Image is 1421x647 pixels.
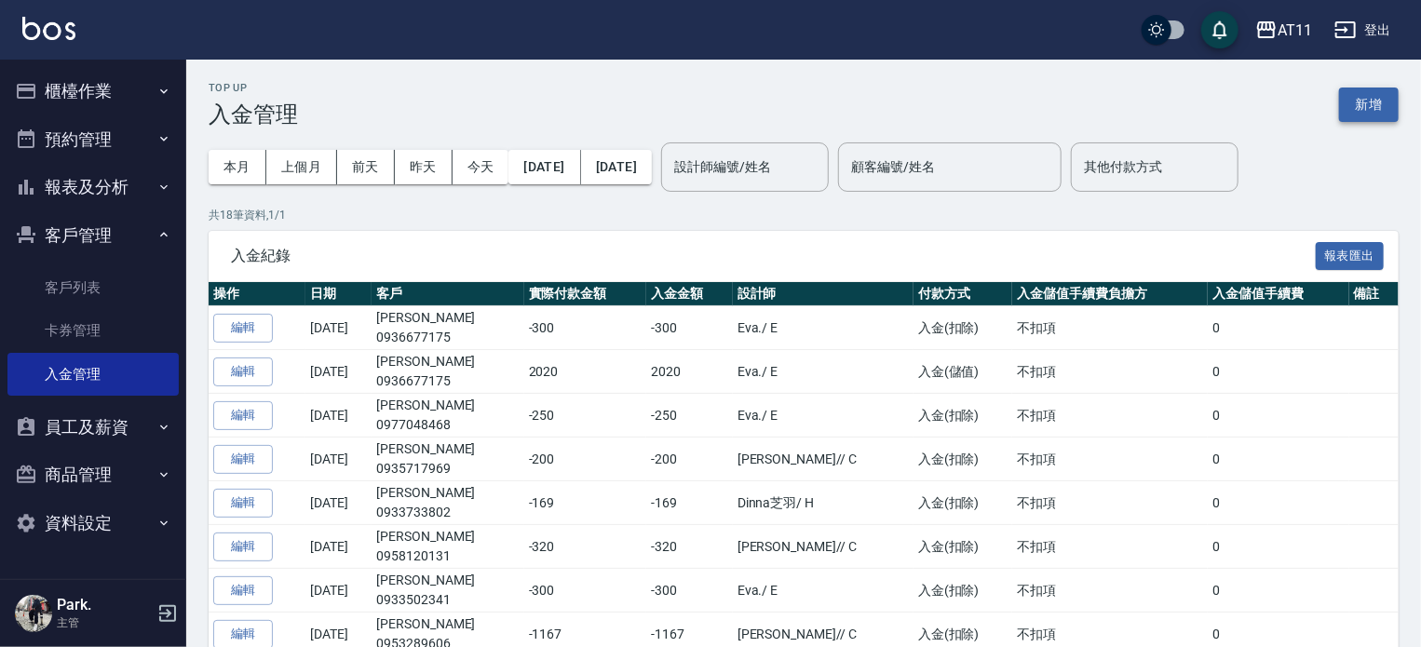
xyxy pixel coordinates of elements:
img: Logo [22,17,75,40]
button: 資料設定 [7,499,179,547]
div: AT11 [1278,19,1312,42]
button: 新增 [1339,88,1399,122]
td: 0 [1208,525,1348,569]
button: 昨天 [395,150,453,184]
p: 0933502341 [376,590,519,610]
td: -300 [646,569,732,613]
td: 入金(扣除) [913,394,1012,438]
th: 入金儲值手續費 [1208,282,1348,306]
p: 0936677175 [376,328,519,347]
a: 客戶列表 [7,266,179,309]
td: [PERSON_NAME]/ / C [733,525,913,569]
td: -200 [524,438,647,481]
td: -300 [646,306,732,350]
button: 編輯 [213,532,273,561]
button: 編輯 [213,401,273,430]
th: 實際付款金額 [524,282,647,306]
td: 入金(扣除) [913,306,1012,350]
td: 不扣項 [1012,481,1208,525]
p: 0935717969 [376,459,519,479]
a: 入金管理 [7,353,179,396]
button: AT11 [1248,11,1319,49]
button: 登出 [1327,13,1399,47]
td: 0 [1208,306,1348,350]
h5: Park. [57,596,152,614]
th: 入金金額 [646,282,732,306]
td: -300 [524,306,647,350]
td: [PERSON_NAME] [372,438,523,481]
td: 入金(扣除) [913,569,1012,613]
td: [DATE] [305,569,372,613]
img: Person [15,595,52,632]
td: 0 [1208,438,1348,481]
h2: Top Up [209,82,298,94]
button: 前天 [337,150,395,184]
th: 設計師 [733,282,913,306]
td: 不扣項 [1012,394,1208,438]
td: -250 [646,394,732,438]
td: [PERSON_NAME] [372,350,523,394]
td: 入金(扣除) [913,525,1012,569]
button: 預約管理 [7,115,179,164]
button: 員工及薪資 [7,403,179,452]
td: Eva. / E [733,350,913,394]
button: 客戶管理 [7,211,179,260]
td: 不扣項 [1012,350,1208,394]
button: [DATE] [508,150,580,184]
td: [PERSON_NAME] [372,525,523,569]
td: Eva. / E [733,394,913,438]
td: [DATE] [305,306,372,350]
td: 不扣項 [1012,525,1208,569]
button: 櫃檯作業 [7,67,179,115]
th: 操作 [209,282,305,306]
td: 入金(扣除) [913,438,1012,481]
button: 本月 [209,150,266,184]
button: 編輯 [213,314,273,343]
td: 0 [1208,394,1348,438]
td: 不扣項 [1012,438,1208,481]
td: 0 [1208,569,1348,613]
td: -320 [524,525,647,569]
button: 今天 [453,150,509,184]
button: 報表及分析 [7,163,179,211]
a: 卡券管理 [7,309,179,352]
p: 0977048468 [376,415,519,435]
td: 2020 [524,350,647,394]
td: [PERSON_NAME] [372,481,523,525]
th: 客戶 [372,282,523,306]
td: 入金(儲值) [913,350,1012,394]
button: 報表匯出 [1316,242,1385,271]
p: 0936677175 [376,371,519,391]
td: [DATE] [305,350,372,394]
p: 0933733802 [376,503,519,522]
button: save [1201,11,1238,48]
td: 不扣項 [1012,569,1208,613]
td: 不扣項 [1012,306,1208,350]
td: [PERSON_NAME]/ / C [733,438,913,481]
td: 2020 [646,350,732,394]
button: 編輯 [213,489,273,518]
button: [DATE] [581,150,652,184]
td: [PERSON_NAME] [372,394,523,438]
span: 入金紀錄 [231,247,1316,265]
td: Eva. / E [733,306,913,350]
td: [DATE] [305,438,372,481]
th: 入金儲值手續費負擔方 [1012,282,1208,306]
th: 備註 [1349,282,1399,306]
td: -320 [646,525,732,569]
h3: 入金管理 [209,101,298,128]
button: 上個月 [266,150,337,184]
p: 0958120131 [376,546,519,566]
button: 編輯 [213,445,273,474]
td: [DATE] [305,394,372,438]
td: [PERSON_NAME] [372,306,523,350]
td: -200 [646,438,732,481]
td: -169 [646,481,732,525]
p: 共 18 筆資料, 1 / 1 [209,207,1399,223]
td: Eva. / E [733,569,913,613]
button: 商品管理 [7,451,179,499]
th: 日期 [305,282,372,306]
td: [PERSON_NAME] [372,569,523,613]
td: Dinna芝羽 / H [733,481,913,525]
td: -250 [524,394,647,438]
